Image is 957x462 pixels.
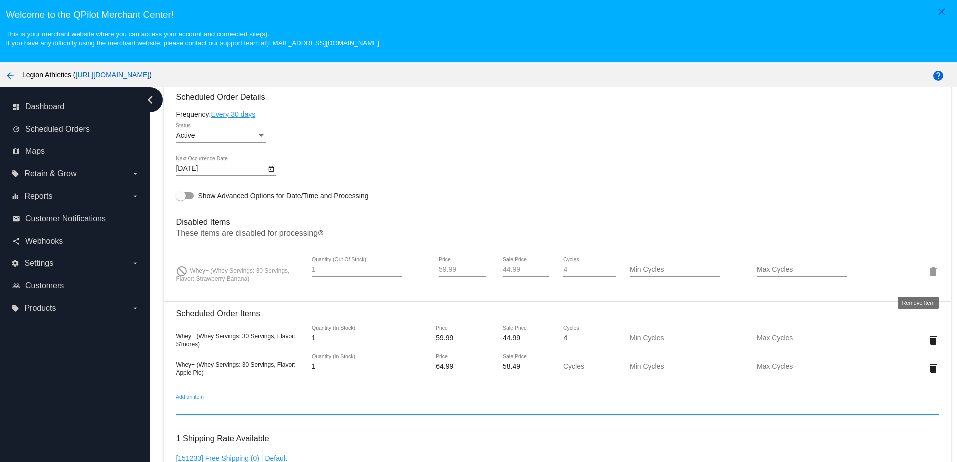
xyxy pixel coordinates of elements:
[12,282,20,290] i: people_outline
[312,266,402,274] input: Quantity (Out Of Stock)
[6,9,951,20] h3: Welcome to the QPilot Merchant Center!
[176,131,195,139] span: Active
[12,237,20,245] i: share
[24,169,76,178] span: Retain & Grow
[436,363,488,371] input: Price
[936,6,948,18] mat-icon: close
[25,281,64,290] span: Customers
[927,362,939,374] mat-icon: delete
[142,92,158,108] i: chevron_left
[4,70,16,82] mat-icon: arrow_back
[927,266,939,278] mat-icon: delete
[757,334,847,342] input: Max Cycles
[12,143,139,159] a: map Maps
[12,278,139,294] a: people_outline Customers
[563,363,615,371] input: Cycles
[25,147,45,156] span: Maps
[176,210,939,227] h3: Disabled Items
[12,215,20,223] i: email
[198,191,368,201] span: Show Advanced Options for Date/Time and Processing
[312,334,402,342] input: Quantity (In Stock)
[436,334,488,342] input: Price
[12,233,139,249] a: share Webhooks
[131,304,139,312] i: arrow_drop_down
[24,304,56,313] span: Products
[176,301,939,318] h3: Scheduled Order Items
[503,363,549,371] input: Sale Price
[266,163,276,174] button: Open calendar
[927,334,939,346] mat-icon: delete
[12,99,139,115] a: dashboard Dashboard
[176,267,289,282] span: Whey+ (Whey Servings: 30 Servings, Flavor: Strawberry Banana)
[131,192,139,200] i: arrow_drop_down
[12,211,139,227] a: email Customer Notifications
[630,363,720,371] input: Min Cycles
[176,165,266,173] input: Next Occurrence Date
[76,71,150,79] a: [URL][DOMAIN_NAME]
[131,170,139,178] i: arrow_drop_down
[630,334,720,342] input: Min Cycles
[11,170,19,178] i: local_offer
[503,266,549,274] input: Sale Price
[6,30,379,47] small: This is your merchant website where you can access your account and connected site(s). If you hav...
[439,266,486,274] input: Price
[22,71,152,79] span: Legion Athletics ( )
[25,102,64,111] span: Dashboard
[176,132,266,140] mat-select: Status
[211,110,255,118] a: Every 30 days
[12,147,20,155] i: map
[25,125,90,134] span: Scheduled Orders
[312,363,402,371] input: Quantity (In Stock)
[176,265,188,277] mat-icon: do_not_disturb
[176,333,295,348] span: Whey+ (Whey Servings: 30 Servings, Flavor: S'mores)
[24,192,52,201] span: Reports
[25,214,106,223] span: Customer Notifications
[12,121,139,137] a: update Scheduled Orders
[318,230,324,242] mat-icon: help_outline
[932,70,944,82] mat-icon: help
[11,304,19,312] i: local_offer
[25,237,63,246] span: Webhooks
[757,363,847,371] input: Max Cycles
[11,192,19,200] i: equalizer
[24,259,53,268] span: Settings
[12,125,20,133] i: update
[11,259,19,267] i: settings
[563,266,615,274] input: Cycles
[12,103,20,111] i: dashboard
[266,39,379,47] a: [EMAIL_ADDRESS][DOMAIN_NAME]
[176,403,939,411] input: Add an item
[176,92,939,102] h3: Scheduled Order Details
[630,266,720,274] input: Min Cycles
[176,428,269,449] h3: 1 Shipping Rate Available
[757,266,847,274] input: Max Cycles
[176,361,295,376] span: Whey+ (Whey Servings: 30 Servings, Flavor: Apple Pie)
[563,334,615,342] input: Cycles
[131,259,139,267] i: arrow_drop_down
[176,229,939,242] p: These items are disabled for processing
[176,110,939,118] div: Frequency:
[503,334,549,342] input: Sale Price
